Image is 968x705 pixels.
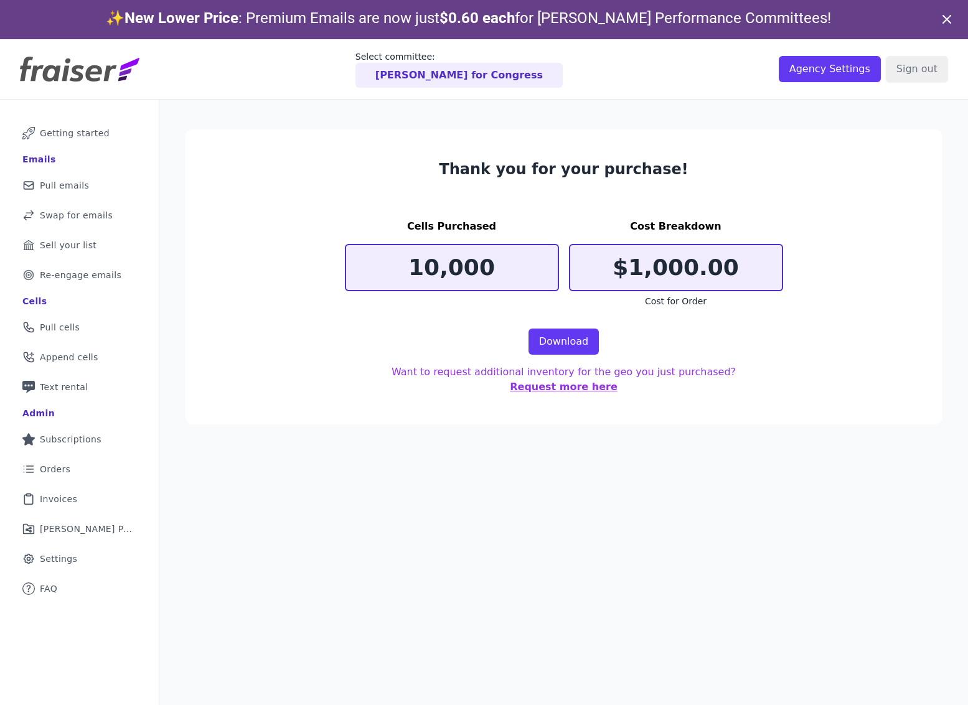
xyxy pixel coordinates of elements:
a: Getting started [10,119,149,147]
span: Cost for Order [645,296,707,306]
a: Sell your list [10,231,149,259]
a: Re-engage emails [10,261,149,289]
a: Append cells [10,343,149,371]
a: [PERSON_NAME] Performance [10,515,149,543]
button: Request more here [510,380,618,395]
p: $1,000.00 [570,255,782,280]
input: Agency Settings [779,56,881,82]
span: Sell your list [40,239,96,251]
span: Subscriptions [40,433,101,446]
span: Text rental [40,381,88,393]
input: Sign out [886,56,948,82]
div: Cells [22,295,47,307]
a: Pull cells [10,314,149,341]
h3: Cost Breakdown [569,219,783,234]
p: Select committee: [355,50,563,63]
a: Text rental [10,373,149,401]
a: Pull emails [10,172,149,199]
a: Swap for emails [10,202,149,229]
img: Fraiser Logo [20,57,139,82]
span: Settings [40,553,77,565]
a: FAQ [10,575,149,602]
span: Getting started [40,127,110,139]
p: Want to request additional inventory for the geo you just purchased? [345,365,783,395]
a: Orders [10,455,149,483]
h3: Cells Purchased [345,219,559,234]
span: [PERSON_NAME] Performance [40,523,134,535]
span: Orders [40,463,70,475]
a: Select committee: [PERSON_NAME] for Congress [355,50,563,88]
div: Admin [22,407,55,419]
span: Invoices [40,493,77,505]
span: Re-engage emails [40,269,121,281]
div: Emails [22,153,56,166]
h3: Thank you for your purchase! [345,159,783,179]
a: Subscriptions [10,426,149,453]
p: [PERSON_NAME] for Congress [375,68,543,83]
span: Append cells [40,351,98,363]
a: Invoices [10,485,149,513]
span: FAQ [40,582,57,595]
a: Download [529,329,599,355]
span: Pull emails [40,179,89,192]
a: Settings [10,545,149,572]
span: Pull cells [40,321,80,334]
span: Swap for emails [40,209,113,222]
p: 10,000 [346,255,558,280]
